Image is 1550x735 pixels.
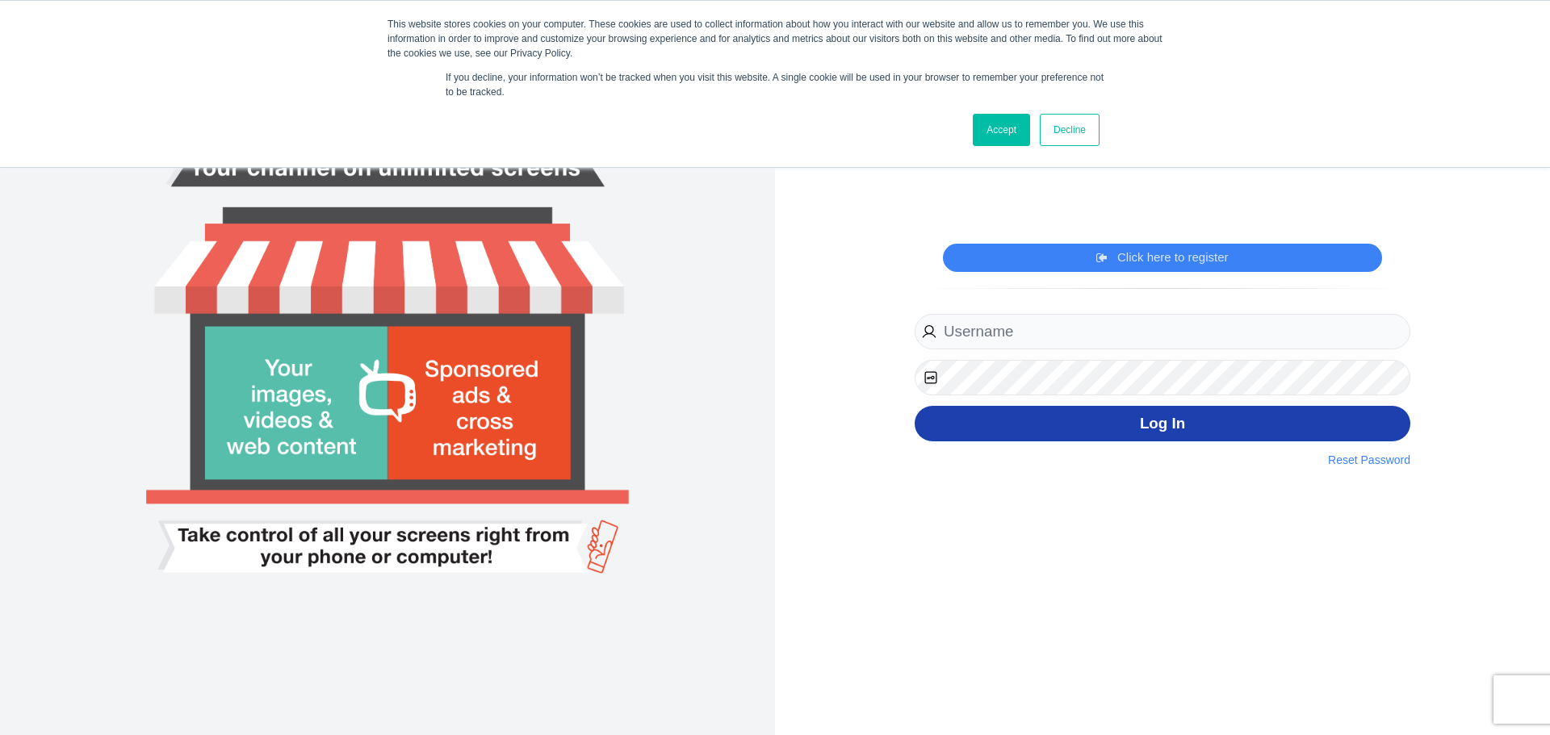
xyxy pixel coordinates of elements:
[1096,249,1228,265] a: Click here to register
[1469,658,1550,735] iframe: Chat Widget
[915,314,1410,350] input: Username
[915,406,1410,442] button: Log In
[1040,114,1100,146] a: Decline
[90,37,685,699] img: Smart tv login
[387,17,1162,61] div: This website stores cookies on your computer. These cookies are used to collect information about...
[1328,452,1410,469] a: Reset Password
[446,70,1104,99] p: If you decline, your information won’t be tracked when you visit this website. A single cookie wi...
[973,114,1030,146] a: Accept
